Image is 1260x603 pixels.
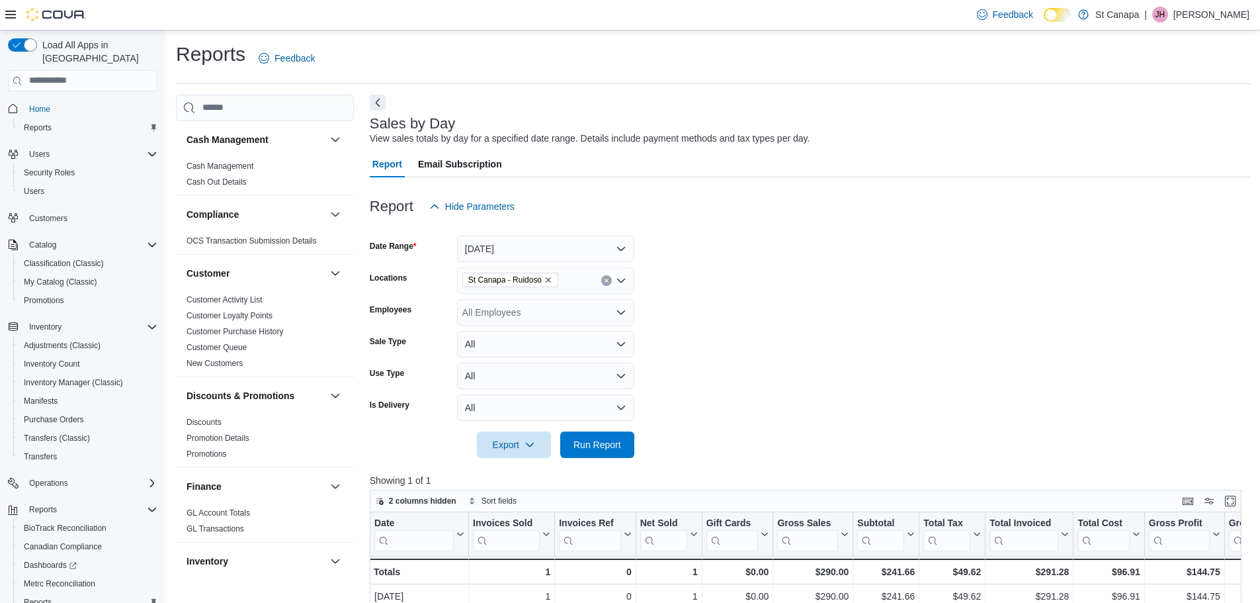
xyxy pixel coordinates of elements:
span: BioTrack Reconciliation [24,523,106,533]
span: Users [19,183,157,199]
a: Users [19,183,50,199]
button: Hide Parameters [424,193,520,220]
span: Promotions [24,295,64,306]
span: Report [372,151,402,177]
img: Cova [26,8,86,21]
div: Subtotal [857,517,904,530]
button: Total Cost [1077,517,1140,551]
span: Transfers [24,451,57,462]
div: Subtotal [857,517,904,551]
a: Customer Activity List [187,295,263,304]
span: Dashboards [24,560,77,571]
button: Date [374,517,464,551]
span: Manifests [19,393,157,409]
p: | [1144,7,1147,23]
a: New Customers [187,359,243,368]
a: Promotions [19,293,69,308]
button: Catalog [3,236,163,254]
button: Discounts & Promotions [327,388,343,404]
h3: Customer [187,267,230,280]
span: JH [1155,7,1165,23]
p: St Canapa [1095,7,1139,23]
span: Adjustments (Classic) [24,340,101,351]
button: Users [24,146,55,162]
a: Inventory Manager (Classic) [19,375,128,391]
button: Operations [3,474,163,492]
span: New Customers [187,358,243,369]
span: Load All Apps in [GEOGRAPHIC_DATA] [37,38,157,65]
button: All [457,331,634,357]
div: Date [374,517,454,551]
span: My Catalog (Classic) [24,277,97,287]
button: Discounts & Promotions [187,389,325,402]
span: Reports [24,122,52,133]
span: Users [29,149,50,160]
button: Gross Sales [777,517,849,551]
span: My Catalog (Classic) [19,274,157,290]
a: BioTrack Reconciliation [19,520,112,536]
span: St Canapa - Ruidoso [462,273,558,287]
span: Transfers (Classic) [24,433,90,443]
a: Purchase Orders [19,412,89,428]
span: Inventory Manager (Classic) [24,377,123,388]
button: Users [13,182,163,201]
span: Manifests [24,396,58,406]
label: Is Delivery [370,400,409,410]
span: Inventory Count [24,359,80,369]
a: OCS Transaction Submission Details [187,236,317,246]
span: Customer Loyalty Points [187,310,273,321]
span: Inventory Count [19,356,157,372]
button: Reports [24,502,62,518]
span: Customers [24,210,157,226]
div: Joe Hernandez [1152,7,1168,23]
button: Home [3,99,163,118]
span: Security Roles [24,167,75,178]
a: Customer Loyalty Points [187,311,273,320]
label: Employees [370,304,411,315]
span: Home [24,101,157,117]
button: Cash Management [327,132,343,148]
div: $291.28 [989,564,1069,580]
div: View sales totals by day for a specified date range. Details include payment methods and tax type... [370,132,810,146]
span: 2 columns hidden [389,496,456,506]
div: Invoices Sold [473,517,540,530]
button: Inventory [327,553,343,569]
a: My Catalog (Classic) [19,274,103,290]
span: Hide Parameters [445,200,515,213]
span: Sort fields [482,496,517,506]
button: Gift Cards [706,517,769,551]
button: Clear input [601,275,612,286]
button: Run Report [560,432,634,458]
a: Cash Management [187,162,253,171]
button: Net Sold [640,517,697,551]
button: Inventory Count [13,355,163,373]
a: Cash Out Details [187,177,247,187]
div: $241.66 [857,564,915,580]
button: Promotions [13,291,163,310]
div: $96.91 [1077,564,1140,580]
button: All [457,394,634,421]
button: Canadian Compliance [13,537,163,556]
div: Invoices Sold [473,517,540,551]
div: Invoices Ref [559,517,620,551]
label: Sale Type [370,336,406,347]
a: Canadian Compliance [19,539,107,555]
button: Finance [327,479,343,494]
button: Open list of options [616,307,626,318]
span: Feedback [274,52,315,65]
div: $49.62 [923,564,981,580]
button: Gross Profit [1149,517,1220,551]
span: Transfers [19,449,157,465]
span: Inventory [24,319,157,335]
span: BioTrack Reconciliation [19,520,157,536]
span: Email Subscription [418,151,502,177]
button: Users [3,145,163,163]
label: Use Type [370,368,404,379]
h3: Finance [187,480,222,493]
span: Customers [29,213,67,224]
span: GL Account Totals [187,508,250,518]
button: Inventory [187,555,325,568]
div: Customer [176,292,354,377]
span: Purchase Orders [19,412,157,428]
span: Canadian Compliance [24,541,102,552]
